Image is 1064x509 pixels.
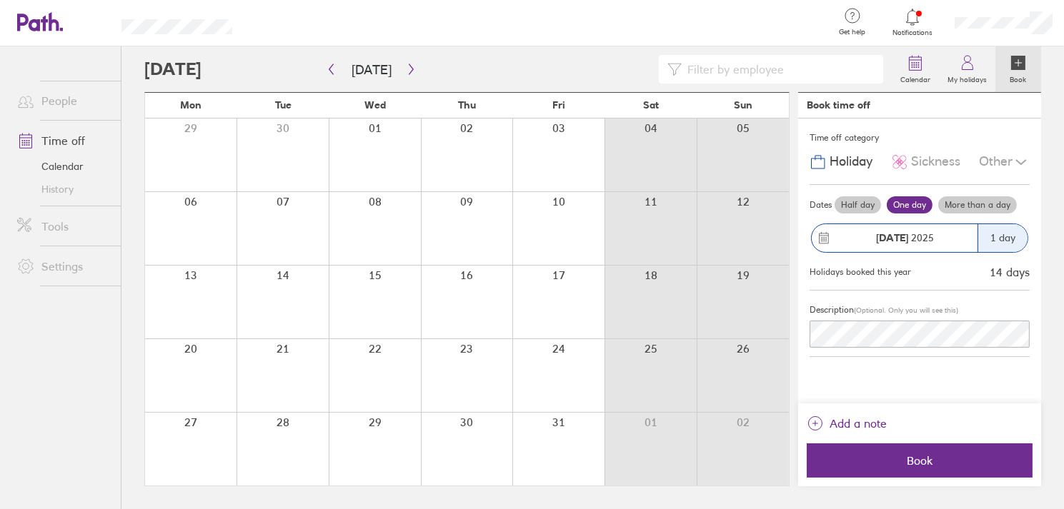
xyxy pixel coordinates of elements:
span: Thu [458,99,476,111]
a: Notifications [890,7,936,37]
button: [DATE] [340,58,403,81]
div: 1 day [978,224,1028,252]
span: Book [817,454,1023,467]
span: Holiday [830,154,872,169]
span: Dates [810,200,832,210]
a: Tools [6,212,121,241]
label: Calendar [892,71,939,84]
strong: [DATE] [877,231,909,244]
a: Time off [6,126,121,155]
span: Wed [364,99,386,111]
div: 14 days [990,266,1030,278]
label: One day [887,196,933,213]
span: 2025 [877,232,935,243]
div: Holidays booked this year [810,267,911,277]
a: People [6,86,121,115]
a: Calendar [6,155,121,178]
span: Notifications [890,29,936,37]
label: Half day [835,196,881,213]
a: History [6,178,121,201]
span: Mon [180,99,202,111]
input: Filter by employee [682,56,875,83]
span: Description [810,304,854,315]
label: More than a day [938,196,1017,213]
span: Tue [275,99,292,111]
a: My holidays [939,46,995,92]
span: Sickness [911,154,960,169]
a: Calendar [892,46,939,92]
a: Settings [6,252,121,281]
span: Fri [552,99,565,111]
span: Get help [829,28,875,36]
label: Book [1002,71,1035,84]
button: [DATE] 20251 day [810,216,1030,260]
label: My holidays [939,71,995,84]
span: Sat [643,99,659,111]
span: (Optional. Only you will see this) [854,306,958,315]
a: Book [995,46,1041,92]
button: Add a note [807,412,887,435]
div: Book time off [807,99,870,111]
button: Book [807,443,1033,478]
div: Other [979,148,1030,176]
div: Time off category [810,127,1030,148]
span: Sun [734,99,752,111]
span: Add a note [830,412,887,435]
